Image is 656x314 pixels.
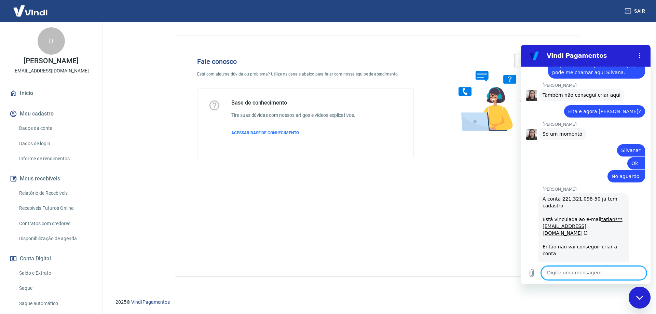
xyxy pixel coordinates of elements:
[8,0,53,21] img: Vindi
[629,287,651,309] iframe: Botão para abrir a janela de mensagens, conversa em andamento
[16,201,94,215] a: Recebíveis Futuros Online
[16,266,94,280] a: Saldo e Extrato
[24,57,78,65] p: [PERSON_NAME]
[16,121,94,135] a: Dados da conta
[231,99,355,106] h5: Base de conhecimento
[8,171,94,186] button: Meus recebíveis
[16,217,94,231] a: Contratos com credores
[197,71,414,77] p: Está com alguma dúvida ou problema? Utilize os canais abaixo para falar com nossa equipe de atend...
[16,152,94,166] a: Informe de rendimentos
[231,130,355,136] a: ACESSAR BASE DE CONHECIMENTO
[115,299,640,306] p: 2025 ©
[8,106,94,121] button: Meu cadastro
[16,297,94,311] a: Saque automático
[623,5,648,17] button: Sair
[8,86,94,101] a: Início
[16,186,94,200] a: Relatório de Recebíveis
[13,67,89,74] p: [EMAIL_ADDRESS][DOMAIN_NAME]
[8,251,94,266] button: Conta Digital
[16,232,94,246] a: Disponibilização de agenda
[521,45,651,284] iframe: Janela de mensagens
[38,27,65,55] div: D
[197,57,414,66] h4: Fale conosco
[16,137,94,151] a: Dados de login
[445,46,549,138] img: Fale conosco
[16,281,94,295] a: Saque
[231,131,299,135] span: ACESSAR BASE DE CONHECIMENTO
[131,299,170,305] a: Vindi Pagamentos
[231,112,355,119] h6: Tire suas dúvidas com nossos artigos e vídeos explicativos.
